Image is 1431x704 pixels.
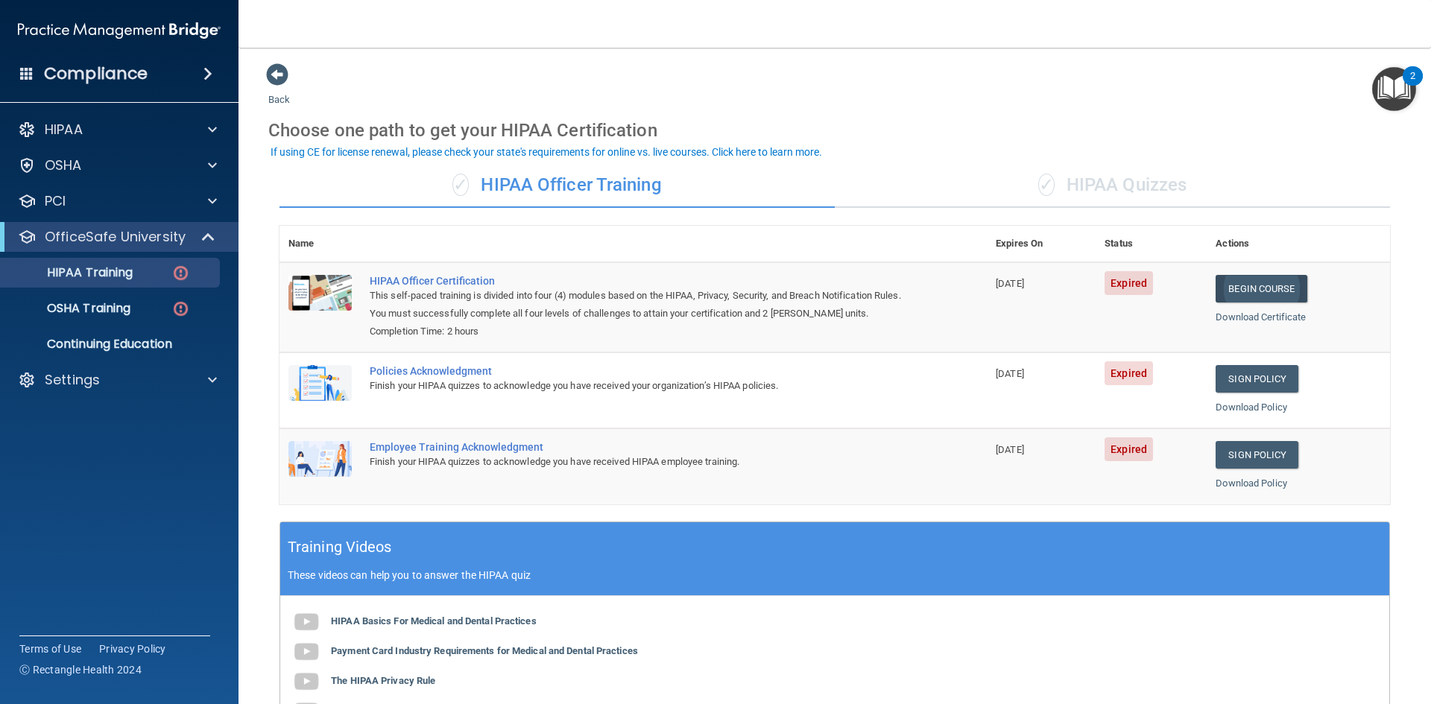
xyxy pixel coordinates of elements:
p: OSHA Training [10,301,130,316]
div: Employee Training Acknowledgment [370,441,912,453]
div: Completion Time: 2 hours [370,323,912,340]
img: gray_youtube_icon.38fcd6cc.png [291,607,321,637]
th: Expires On [987,226,1096,262]
h5: Training Videos [288,534,392,560]
span: ✓ [452,174,469,196]
a: PCI [18,192,217,210]
a: Download Certificate [1216,311,1306,323]
span: Expired [1105,361,1153,385]
a: Download Policy [1216,478,1287,489]
img: gray_youtube_icon.38fcd6cc.png [291,667,321,697]
p: HIPAA [45,121,83,139]
a: Sign Policy [1216,441,1298,469]
span: [DATE] [996,444,1024,455]
div: Finish your HIPAA quizzes to acknowledge you have received HIPAA employee training. [370,453,912,471]
p: Continuing Education [10,337,213,352]
div: This self-paced training is divided into four (4) modules based on the HIPAA, Privacy, Security, ... [370,287,912,323]
div: HIPAA Officer Training [279,163,835,208]
p: These videos can help you to answer the HIPAA quiz [288,569,1382,581]
div: Choose one path to get your HIPAA Certification [268,109,1401,152]
span: [DATE] [996,368,1024,379]
a: Terms of Use [19,641,81,656]
p: HIPAA Training [10,265,133,280]
p: OfficeSafe University [45,228,186,246]
span: ✓ [1038,174,1055,196]
b: HIPAA Basics For Medical and Dental Practices [331,615,537,627]
th: Actions [1207,226,1390,262]
a: Privacy Policy [99,641,166,656]
div: Finish your HIPAA quizzes to acknowledge you have received your organization’s HIPAA policies. [370,377,912,395]
span: [DATE] [996,278,1024,289]
a: OfficeSafe University [18,228,216,246]
div: If using CE for license renewal, please check your state's requirements for online vs. live cours... [271,147,822,157]
div: HIPAA Quizzes [835,163,1390,208]
img: danger-circle.6113f641.png [171,299,190,318]
iframe: Drift Widget Chat Controller [1173,598,1413,658]
a: Sign Policy [1216,365,1298,393]
button: If using CE for license renewal, please check your state's requirements for online vs. live cours... [268,145,824,159]
b: Payment Card Industry Requirements for Medical and Dental Practices [331,645,638,656]
img: PMB logo [18,16,221,45]
a: OSHA [18,156,217,174]
a: HIPAA Officer Certification [370,275,912,287]
p: PCI [45,192,66,210]
button: Open Resource Center, 2 new notifications [1372,67,1416,111]
span: Expired [1105,271,1153,295]
th: Status [1096,226,1207,262]
th: Name [279,226,361,262]
a: Settings [18,371,217,389]
a: Begin Course [1216,275,1307,302]
div: Policies Acknowledgment [370,365,912,377]
div: 2 [1410,76,1415,95]
span: Ⓒ Rectangle Health 2024 [19,662,142,677]
h4: Compliance [44,63,148,84]
p: OSHA [45,156,82,174]
img: gray_youtube_icon.38fcd6cc.png [291,637,321,667]
span: Expired [1105,437,1153,461]
p: Settings [45,371,100,389]
a: Back [268,76,290,105]
a: Download Policy [1216,402,1287,413]
a: HIPAA [18,121,217,139]
img: danger-circle.6113f641.png [171,264,190,282]
b: The HIPAA Privacy Rule [331,675,435,686]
